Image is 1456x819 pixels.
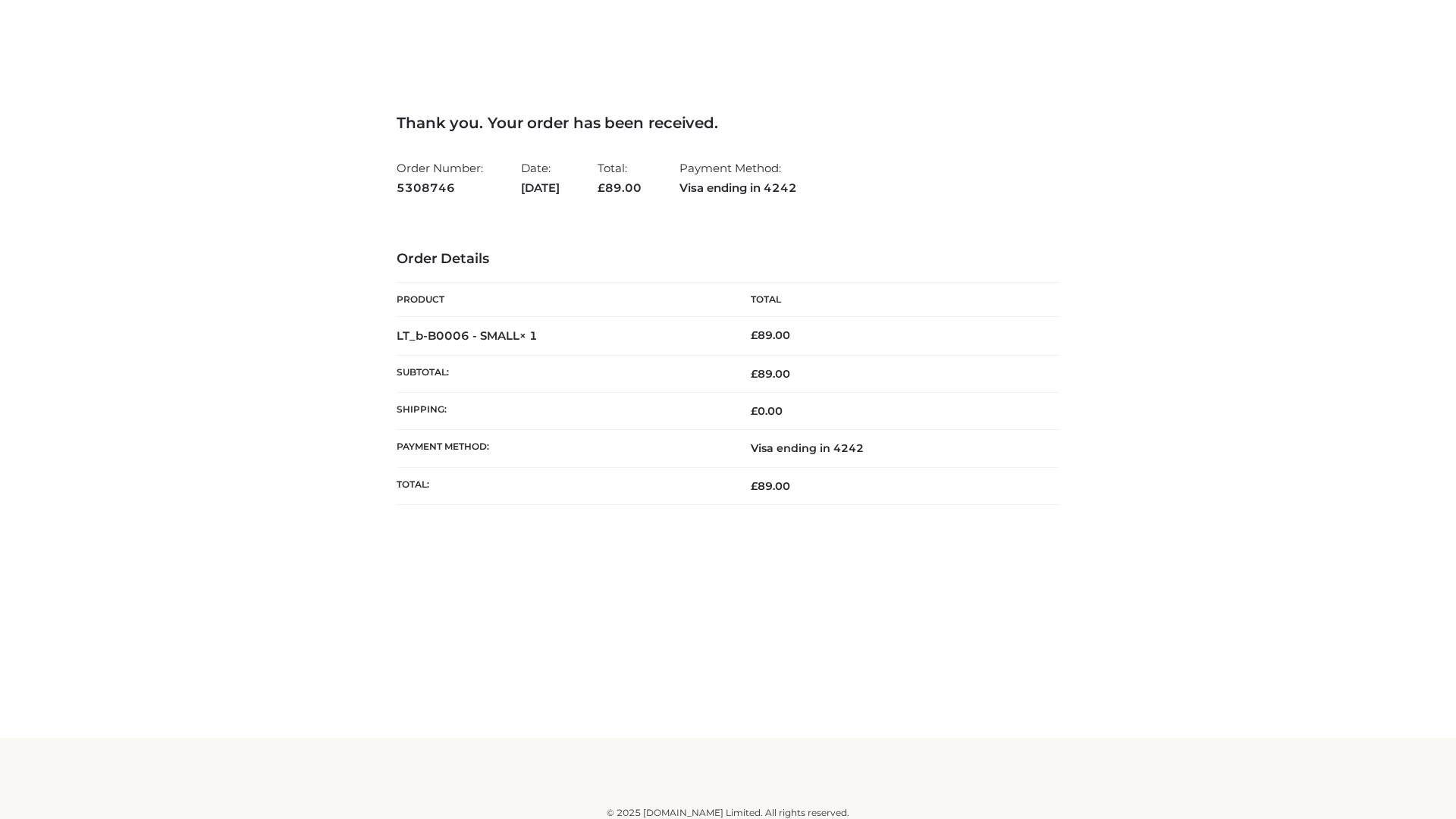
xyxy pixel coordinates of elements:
th: Total: [397,467,728,504]
span: 89.00 [751,367,790,381]
span: £ [751,367,758,381]
td: Visa ending in 4242 [728,430,1059,467]
li: Payment Method: [679,155,797,201]
strong: 5308746 [397,178,483,198]
li: Date: [521,155,560,201]
th: Product [397,283,728,317]
strong: LT_b-B0006 - SMALL [397,328,538,343]
strong: × 1 [519,328,538,343]
span: £ [751,328,758,342]
li: Order Number: [397,155,483,201]
th: Subtotal: [397,355,728,392]
span: £ [598,180,605,195]
span: £ [751,404,758,418]
span: 89.00 [598,180,642,195]
bdi: 89.00 [751,328,790,342]
th: Total [728,283,1059,317]
span: 89.00 [751,479,790,493]
bdi: 0.00 [751,404,783,418]
strong: [DATE] [521,178,560,198]
th: Payment method: [397,430,728,467]
th: Shipping: [397,393,728,430]
h3: Order Details [397,251,1059,268]
span: £ [751,479,758,493]
li: Total: [598,155,642,201]
h3: Thank you. Your order has been received. [397,114,1059,132]
strong: Visa ending in 4242 [679,178,797,198]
